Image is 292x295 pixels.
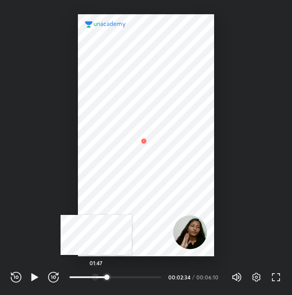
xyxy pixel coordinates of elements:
[89,260,102,266] h5: 01:47
[138,136,149,146] img: wMgqJGBwKWe8AAAAABJRU5ErkJggg==
[196,275,221,280] div: 00:06:10
[85,21,126,28] img: logo.2a7e12a2.svg
[168,275,191,280] div: 00:02:34
[192,275,195,280] div: /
